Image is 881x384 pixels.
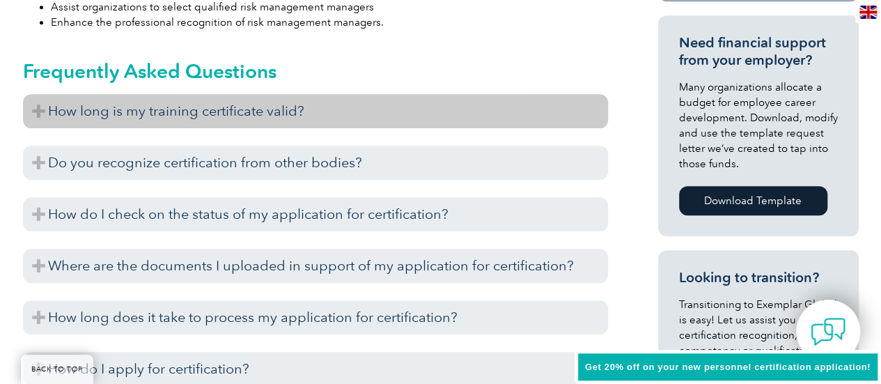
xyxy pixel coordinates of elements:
[679,269,838,286] h3: Looking to transition?
[23,60,608,82] h2: Frequently Asked Questions
[859,6,877,19] img: en
[23,300,608,335] h3: How long does it take to process my application for certification?
[679,186,827,215] a: Download Template
[811,314,845,349] img: contact-chat.png
[23,197,608,231] h3: How do I check on the status of my application for certification?
[21,355,93,384] a: BACK TO TOP
[23,94,608,128] h3: How long is my training certificate valid?
[679,297,838,374] p: Transitioning to Exemplar Global is easy! Let us assist you with our certification recognition, c...
[679,79,838,171] p: Many organizations allocate a budget for employee career development. Download, modify and use th...
[51,15,608,30] li: Enhance the professional recognition of risk management managers.
[585,362,871,372] span: Get 20% off on your new personnel certification application!
[23,249,608,283] h3: Where are the documents I uploaded in support of my application for certification?
[679,34,838,69] h3: Need financial support from your employer?
[23,146,608,180] h3: Do you recognize certification from other bodies?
